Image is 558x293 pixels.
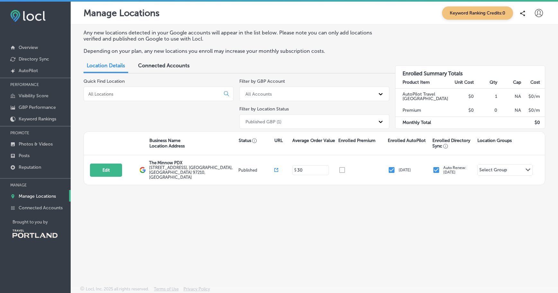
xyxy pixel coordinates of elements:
p: Any new locations detected in your Google accounts will appear in the list below. Please note you... [84,30,384,42]
p: Connected Accounts [19,205,63,211]
p: Posts [19,153,30,158]
td: NA [498,105,521,117]
p: Average Order Value [292,138,335,143]
td: $0 [450,105,474,117]
th: Cap [498,77,521,89]
span: Keyword Ranking Credits: 0 [442,6,513,20]
th: Qty [474,77,498,89]
p: $ [294,168,297,172]
p: Auto Renew: [DATE] [443,165,466,175]
td: 1 [474,88,498,105]
label: Quick Find Location [84,79,125,84]
td: NA [498,88,521,105]
label: [STREET_ADDRESS] , [GEOGRAPHIC_DATA], [GEOGRAPHIC_DATA] 97210, [GEOGRAPHIC_DATA] [149,165,237,180]
button: Edit [90,164,122,177]
p: GBP Performance [19,105,56,110]
strong: Product Item [403,80,430,85]
p: Location Groups [477,138,512,143]
div: Published GBP (1) [245,119,281,124]
p: Business Name Location Address [149,138,185,149]
td: $ 0 [521,117,545,128]
p: Enrolled AutoPilot [388,138,426,143]
p: Enrolled Premium [338,138,376,143]
div: All Accounts [245,91,272,97]
th: Unit Cost [450,77,474,89]
p: Enrolled Directory Sync [432,138,474,149]
td: Monthly Total [395,117,450,128]
p: Locl, Inc. 2025 all rights reserved. [86,287,149,291]
label: Filter by Location Status [239,106,289,112]
td: Premium [395,105,450,117]
td: $ 0 /m [521,105,545,117]
p: Photos & Videos [19,141,53,147]
img: logo [139,167,146,173]
p: URL [274,138,283,143]
th: Cost [521,77,545,89]
p: Depending on your plan, any new locations you enroll may increase your monthly subscription costs. [84,48,384,54]
label: Filter by GBP Account [239,79,285,84]
p: Manage Locations [84,8,160,18]
td: $0 [450,88,474,105]
p: Brought to you by [13,220,71,224]
p: Reputation [19,165,41,170]
input: All Locations [88,91,219,97]
p: The Minnow PDX [149,160,237,165]
p: AutoPilot [19,68,38,73]
td: $ 0 /m [521,88,545,105]
p: Directory Sync [19,56,49,62]
img: Travel Portland [13,230,58,238]
p: Published [238,168,274,173]
td: AutoPilot Travel [GEOGRAPHIC_DATA] [395,88,450,105]
span: Connected Accounts [138,62,190,69]
p: Status [239,138,274,143]
div: Select Group [479,167,507,175]
h3: Enrolled Summary Totals [395,66,545,77]
span: Location Details [87,62,125,69]
img: fda3e92497d09a02dc62c9cd864e3231.png [10,10,46,22]
p: Manage Locations [19,194,56,199]
td: 0 [474,105,498,117]
p: [DATE] [399,168,411,172]
p: Visibility Score [19,93,49,99]
p: Keyword Rankings [19,116,56,122]
p: Overview [19,45,38,50]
